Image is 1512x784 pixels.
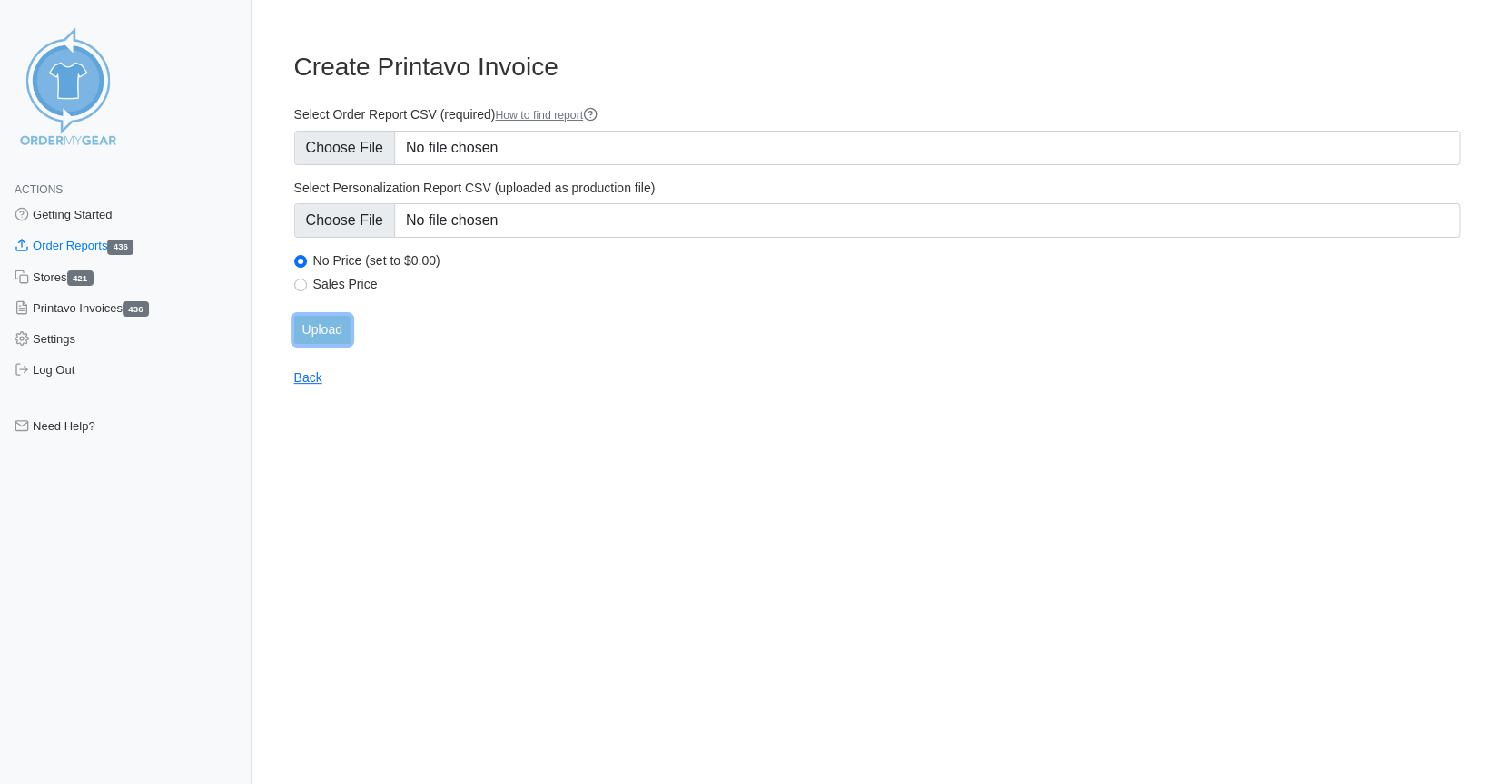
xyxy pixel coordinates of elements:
label: Select Personalization Report CSV (uploaded as production file) [294,180,1461,196]
label: No Price (set to $0.00) [313,252,1461,269]
a: How to find report [495,109,598,122]
input: Upload [294,316,351,344]
span: 421 [67,270,94,286]
span: 436 [107,240,133,255]
h3: Create Printavo Invoice [294,52,1461,83]
a: Back [294,370,322,385]
label: Sales Price [313,276,1461,292]
span: Actions [15,183,63,196]
span: 436 [123,301,149,317]
label: Select Order Report CSV (required) [294,106,1461,123]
